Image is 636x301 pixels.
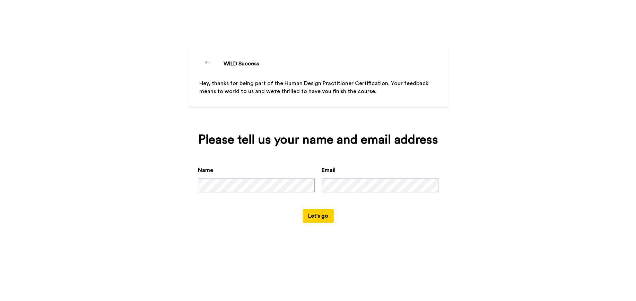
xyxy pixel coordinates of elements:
div: Please tell us your name and email address [198,133,438,147]
label: Email [322,166,336,174]
span: Hey, thanks for being part of the Human Design Practitioner Certification. Your feedback means to... [199,81,430,94]
button: Let's go [303,209,334,223]
label: Name [198,166,213,174]
div: WILD Success [224,60,259,68]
